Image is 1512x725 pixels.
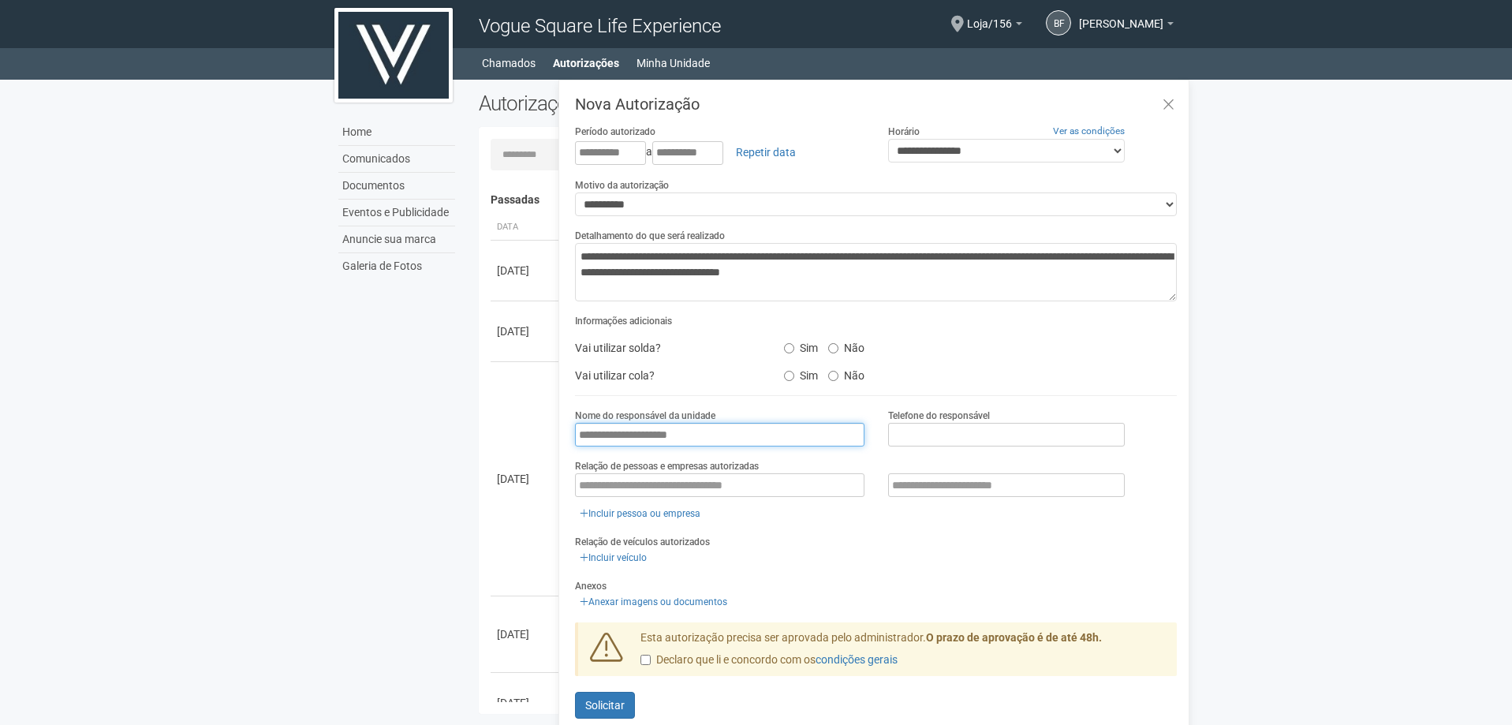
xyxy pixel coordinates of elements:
button: Solicitar [575,692,635,719]
th: Data [491,215,562,241]
a: Anexar imagens ou documentos [575,593,732,611]
div: Vai utilizar cola? [563,364,771,387]
div: [DATE] [497,263,555,278]
label: Relação de pessoas e empresas autorizadas [575,459,759,473]
h4: Passadas [491,194,1167,206]
input: Não [828,371,838,381]
span: Loja/156 [967,2,1012,30]
a: Chamados [482,52,536,74]
div: a [575,139,864,166]
div: Vai utilizar solda? [563,336,771,360]
a: Documentos [338,173,455,200]
a: Galeria de Fotos [338,253,455,279]
a: Incluir veículo [575,549,651,566]
div: [DATE] [497,626,555,642]
a: [PERSON_NAME] [1079,20,1174,32]
a: Eventos e Publicidade [338,200,455,226]
a: Anuncie sua marca [338,226,455,253]
a: Ver as condições [1053,125,1125,136]
label: Detalhamento do que será realizado [575,229,725,243]
h2: Autorizações [479,92,816,115]
label: Motivo da autorização [575,178,669,192]
a: Incluir pessoa ou empresa [575,505,705,522]
label: Telefone do responsável [888,409,990,423]
label: Relação de veículos autorizados [575,535,710,549]
a: condições gerais [816,653,898,666]
a: Minha Unidade [637,52,710,74]
label: Nome do responsável da unidade [575,409,715,423]
label: Período autorizado [575,125,655,139]
div: [DATE] [497,471,555,487]
label: Informações adicionais [575,314,672,328]
div: Esta autorização precisa ser aprovada pelo administrador. [629,630,1178,676]
span: Solicitar [585,699,625,712]
label: Horário [888,125,920,139]
img: logo.jpg [334,8,453,103]
label: Anexos [575,579,607,593]
input: Declaro que li e concordo com oscondições gerais [640,655,651,665]
strong: O prazo de aprovação é de até 48h. [926,631,1102,644]
h3: Nova Autorização [575,96,1177,112]
div: [DATE] [497,323,555,339]
input: Sim [784,343,794,353]
label: Não [828,336,864,355]
input: Sim [784,371,794,381]
label: Declaro que li e concordo com os [640,652,898,668]
label: Sim [784,364,818,383]
a: Repetir data [726,139,806,166]
a: Comunicados [338,146,455,173]
input: Não [828,343,838,353]
label: Não [828,364,864,383]
a: Home [338,119,455,146]
div: [DATE] [497,695,555,711]
a: Autorizações [553,52,619,74]
span: Vogue Square Life Experience [479,15,721,37]
a: Loja/156 [967,20,1022,32]
label: Sim [784,336,818,355]
span: Bianca Fragoso Kraemer Moraes da Silva [1079,2,1163,30]
a: BF [1046,10,1071,36]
